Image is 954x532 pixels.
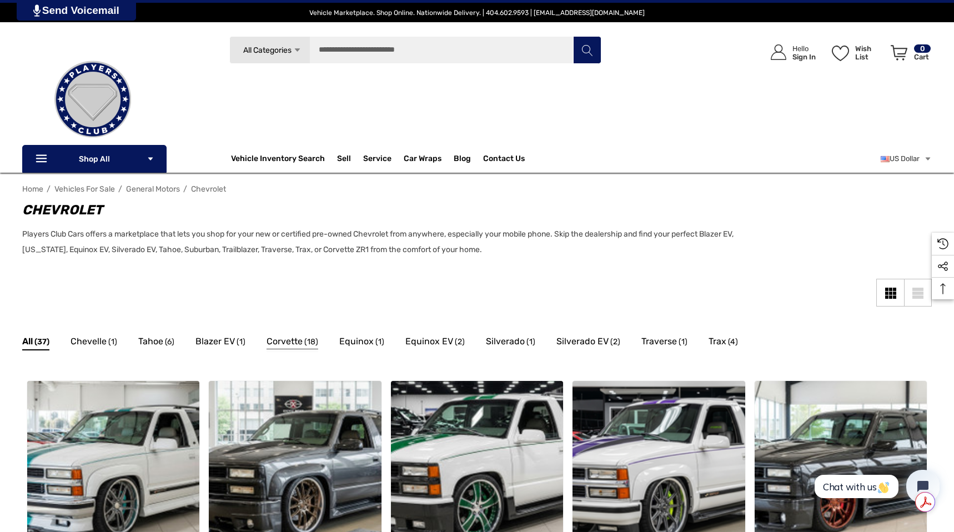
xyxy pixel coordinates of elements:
[22,227,749,258] p: Players Club Cars offers a marketplace that lets you shop for your new or certified pre-owned Che...
[71,334,107,349] span: Chevelle
[641,334,687,352] a: Button Go To Sub Category Traverse
[165,335,174,349] span: (6)
[22,200,749,220] h1: Chevrolet
[483,154,525,166] a: Contact Us
[304,335,318,349] span: (18)
[339,334,384,352] a: Button Go To Sub Category Equinox
[267,334,318,352] a: Button Go To Sub Category Corvette
[191,184,226,194] a: Chevrolet
[405,334,465,352] a: Button Go To Sub Category Equinox EV
[54,184,115,194] a: Vehicles For Sale
[455,335,465,349] span: (2)
[832,46,849,61] svg: Wish List
[526,335,535,349] span: (1)
[792,53,816,61] p: Sign In
[375,335,384,349] span: (1)
[138,334,174,352] a: Button Go To Sub Category Tahoe
[37,44,148,155] img: Players Club | Cars For Sale
[22,145,167,173] p: Shop All
[758,33,821,72] a: Sign in
[556,334,609,349] span: Silverado EV
[802,460,949,513] iframe: Tidio Chat
[231,154,325,166] a: Vehicle Inventory Search
[237,335,245,349] span: (1)
[891,45,907,61] svg: Review Your Cart
[147,155,154,163] svg: Icon Arrow Down
[937,261,948,272] svg: Social Media
[728,335,738,349] span: (4)
[337,154,351,166] span: Sell
[932,283,954,294] svg: Top
[363,154,391,166] a: Service
[855,44,885,61] p: Wish List
[679,335,687,349] span: (1)
[33,4,41,17] img: PjwhLS0gR2VuZXJhdG9yOiBHcmF2aXQuaW8gLS0+PHN2ZyB4bWxucz0iaHR0cDovL3d3dy53My5vcmcvMjAwMC9zdmciIHhtb...
[486,334,525,349] span: Silverado
[709,334,726,349] span: Trax
[827,33,886,72] a: Wish List Wish List
[22,334,33,349] span: All
[454,154,471,166] a: Blog
[914,53,931,61] p: Cart
[404,154,441,166] span: Car Wraps
[293,46,302,54] svg: Icon Arrow Down
[881,148,932,170] a: USD
[914,44,931,53] p: 0
[709,334,738,352] a: Button Go To Sub Category Trax
[886,33,932,77] a: Cart with 0 items
[243,46,291,55] span: All Categories
[876,279,904,307] a: Grid View
[937,238,948,249] svg: Recently Viewed
[22,184,43,194] a: Home
[573,36,601,64] button: Search
[126,184,180,194] a: General Motors
[309,9,645,17] span: Vehicle Marketplace. Shop Online. Nationwide Delivery. | 404.602.9593 | [EMAIL_ADDRESS][DOMAIN_NAME]
[771,44,786,60] svg: Icon User Account
[267,334,303,349] span: Corvette
[337,148,363,170] a: Sell
[641,334,677,349] span: Traverse
[405,334,453,349] span: Equinox EV
[904,279,932,307] a: List View
[404,148,454,170] a: Car Wraps
[71,334,117,352] a: Button Go To Sub Category Chevelle
[195,334,235,349] span: Blazer EV
[22,179,932,199] nav: Breadcrumb
[138,334,163,349] span: Tahoe
[486,334,535,352] a: Button Go To Sub Category Silverado
[339,334,374,349] span: Equinox
[229,36,310,64] a: All Categories Icon Arrow Down Icon Arrow Up
[34,153,51,165] svg: Icon Line
[556,334,620,352] a: Button Go To Sub Category Silverado EV
[108,335,117,349] span: (1)
[792,44,816,53] p: Hello
[610,335,620,349] span: (2)
[34,335,49,349] span: (37)
[195,334,245,352] a: Button Go To Sub Category Blazer EV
